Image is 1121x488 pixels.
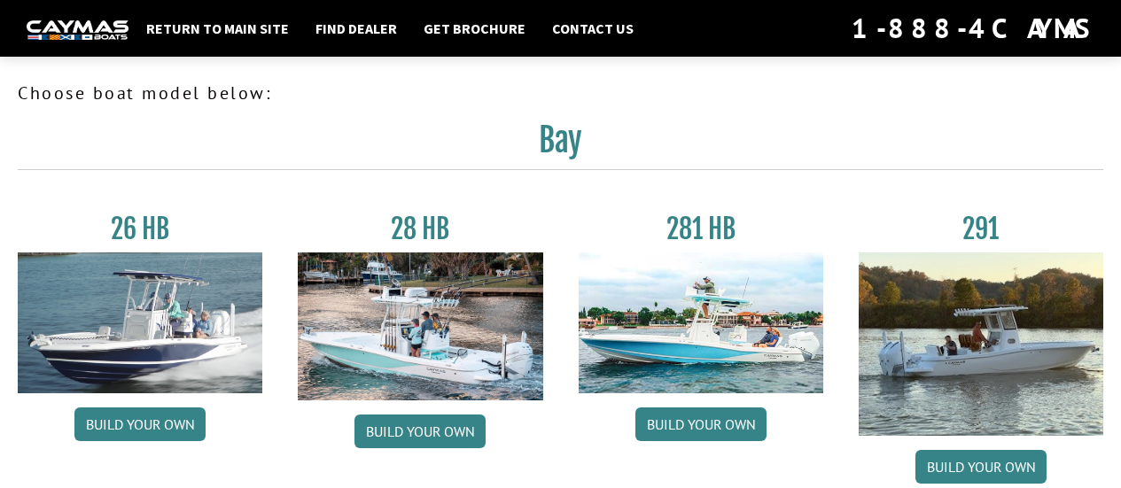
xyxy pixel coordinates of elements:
a: Build your own [74,407,206,441]
div: 1-888-4CAYMAS [852,9,1094,48]
a: Build your own [354,414,486,448]
h3: 28 HB [298,213,542,245]
img: 26_new_photo_resized.jpg [18,252,262,393]
h3: 26 HB [18,213,262,245]
h3: 291 [859,213,1103,245]
a: Get Brochure [415,17,534,40]
img: 28_hb_thumbnail_for_caymas_connect.jpg [298,252,542,400]
a: Contact Us [543,17,642,40]
a: Build your own [915,450,1047,484]
h2: Bay [18,120,1103,170]
p: Choose boat model below: [18,80,1103,106]
img: 291_Thumbnail.jpg [859,252,1103,436]
img: 28-hb-twin.jpg [579,252,823,393]
h3: 281 HB [579,213,823,245]
a: Build your own [635,407,767,441]
img: white-logo-c9c8dbefe5ff5ceceb0f0178aa75bf4bb51f6bca0971e226c86eb53dfe498488.png [27,20,128,39]
a: Return to main site [137,17,298,40]
a: Find Dealer [307,17,406,40]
